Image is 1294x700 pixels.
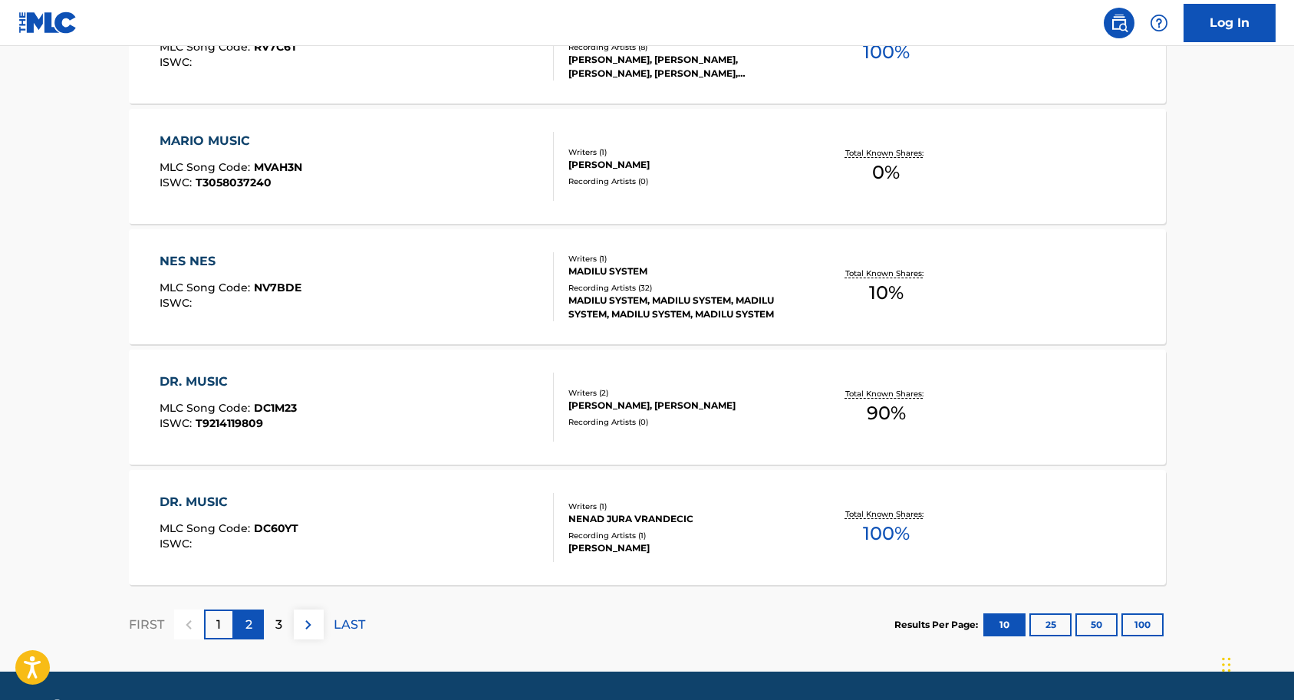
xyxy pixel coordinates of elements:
[160,537,196,550] span: ISWC :
[568,282,800,294] div: Recording Artists ( 32 )
[568,387,800,399] div: Writers ( 2 )
[254,401,297,415] span: DC1M23
[1104,8,1134,38] a: Public Search
[160,55,196,69] span: ISWC :
[299,616,318,634] img: right
[1184,4,1276,42] a: Log In
[1075,613,1118,636] button: 50
[160,401,254,415] span: MLC Song Code :
[160,281,254,294] span: MLC Song Code :
[568,294,800,321] div: MADILU SYSTEM, MADILU SYSTEM, MADILU SYSTEM, MADILU SYSTEM, MADILU SYSTEM
[568,512,800,526] div: NENAD JURA VRANDECIC
[254,160,302,174] span: MVAH3N
[568,41,800,53] div: Recording Artists ( 8 )
[568,399,800,412] div: [PERSON_NAME], [PERSON_NAME]
[1144,8,1174,38] div: Help
[568,176,800,187] div: Recording Artists ( 0 )
[129,109,1166,224] a: MARIO MUSICMLC Song Code:MVAH3NISWC:T3058037240Writers (1)[PERSON_NAME]Recording Artists (0)Total...
[245,616,252,634] p: 2
[160,40,254,54] span: MLC Song Code :
[568,146,800,158] div: Writers ( 1 )
[160,252,301,271] div: NES NES
[160,132,302,150] div: MARIO MUSIC
[196,176,272,189] span: T3058037240
[160,416,196,430] span: ISWC :
[845,147,927,159] p: Total Known Shares:
[254,40,298,54] span: RV7C6T
[863,520,910,547] span: 100 %
[568,501,800,512] div: Writers ( 1 )
[216,616,221,634] p: 1
[129,616,164,634] p: FIRST
[129,350,1166,465] a: DR. MUSICMLC Song Code:DC1M23ISWC:T9214119809Writers (2)[PERSON_NAME], [PERSON_NAME]Recording Art...
[160,296,196,310] span: ISWC :
[196,416,263,430] span: T9214119809
[1222,642,1231,688] div: Drag
[568,253,800,265] div: Writers ( 1 )
[160,176,196,189] span: ISWC :
[1029,613,1072,636] button: 25
[872,159,900,186] span: 0 %
[568,530,800,541] div: Recording Artists ( 1 )
[894,618,982,632] p: Results Per Page:
[129,470,1166,585] a: DR. MUSICMLC Song Code:DC60YTISWC:Writers (1)NENAD JURA VRANDECICRecording Artists (1)[PERSON_NAM...
[568,265,800,278] div: MADILU SYSTEM
[129,229,1166,344] a: NES NESMLC Song Code:NV7BDEISWC:Writers (1)MADILU SYSTEMRecording Artists (32)MADILU SYSTEM, MADI...
[863,38,910,66] span: 100 %
[568,416,800,428] div: Recording Artists ( 0 )
[983,613,1026,636] button: 10
[1121,613,1164,636] button: 100
[160,373,297,391] div: DR. MUSIC
[334,616,365,634] p: LAST
[568,53,800,81] div: [PERSON_NAME], [PERSON_NAME], [PERSON_NAME], [PERSON_NAME], [PERSON_NAME]
[160,521,254,535] span: MLC Song Code :
[160,493,298,511] div: DR. MUSIC
[845,388,927,399] p: Total Known Shares:
[568,541,800,555] div: [PERSON_NAME]
[254,521,298,535] span: DC60YT
[18,12,77,34] img: MLC Logo
[1150,14,1168,32] img: help
[275,616,282,634] p: 3
[845,268,927,279] p: Total Known Shares:
[1217,626,1294,700] iframe: Chat Widget
[845,508,927,520] p: Total Known Shares:
[1110,14,1128,32] img: search
[869,279,904,307] span: 10 %
[568,158,800,172] div: [PERSON_NAME]
[254,281,301,294] span: NV7BDE
[867,399,906,427] span: 90 %
[160,160,254,174] span: MLC Song Code :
